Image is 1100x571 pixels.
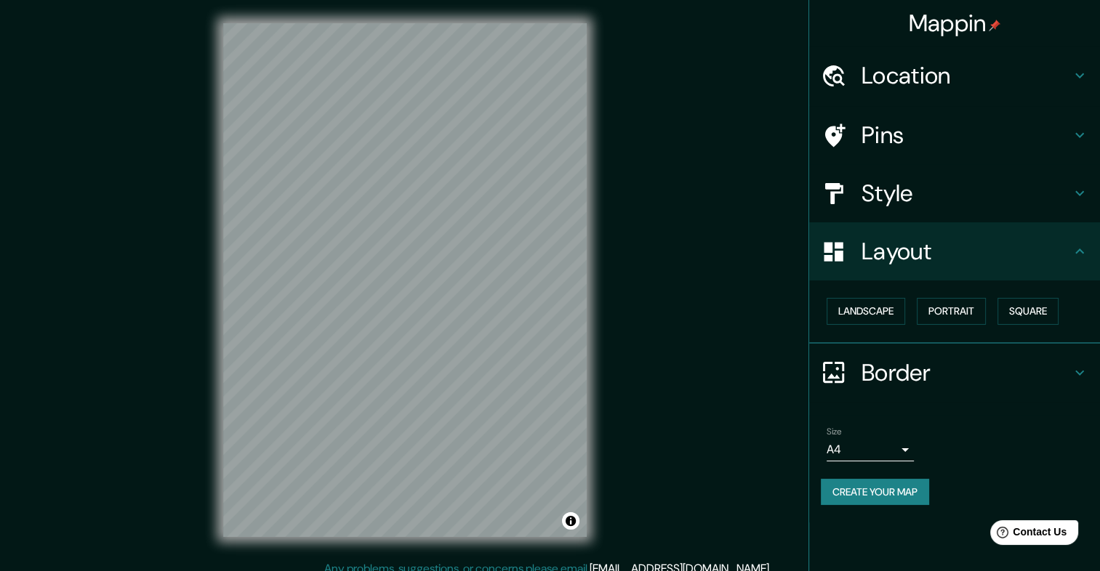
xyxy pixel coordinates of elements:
[862,61,1071,90] h4: Location
[917,298,986,325] button: Portrait
[997,298,1059,325] button: Square
[909,9,1001,38] h4: Mappin
[862,237,1071,266] h4: Layout
[809,106,1100,164] div: Pins
[971,514,1084,555] iframe: Help widget launcher
[809,222,1100,280] div: Layout
[562,512,579,530] button: Toggle attribution
[827,425,842,437] label: Size
[862,358,1071,387] h4: Border
[827,438,914,461] div: A4
[827,298,905,325] button: Landscape
[821,479,929,506] button: Create your map
[809,164,1100,222] div: Style
[809,344,1100,402] div: Border
[862,121,1071,150] h4: Pins
[862,179,1071,208] h4: Style
[223,23,587,537] canvas: Map
[809,46,1100,105] div: Location
[989,20,1000,31] img: pin-icon.png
